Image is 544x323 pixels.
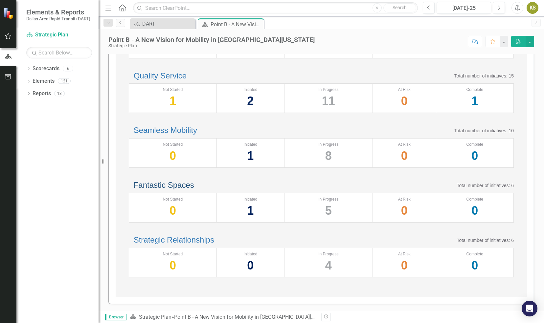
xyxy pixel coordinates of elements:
img: ClearPoint Strategy [3,8,15,19]
div: 2 [220,93,281,109]
button: KS [527,2,538,14]
div: [DATE]-25 [439,4,489,12]
div: In Progress [288,251,369,257]
div: At Risk [376,197,433,202]
div: Complete [440,197,510,202]
div: 0 [440,147,510,164]
div: 0 [440,257,510,274]
div: Initiated [220,142,281,147]
div: 0 [376,202,433,219]
div: Point B - A New Vision for Mobility in [GEOGRAPHIC_DATA][US_STATE] [108,36,315,43]
a: Fantastic Spaces [134,181,194,189]
div: 6 [63,66,73,72]
p: Total number of initiatives: 15 [454,73,514,79]
div: 0 [376,147,433,164]
div: At Risk [376,251,433,257]
div: 0 [132,147,213,164]
div: Point B - A New Vision for Mobility in [GEOGRAPHIC_DATA][US_STATE] [174,314,337,320]
button: [DATE]-25 [437,2,491,14]
div: 13 [54,91,65,96]
div: 1 [132,93,213,109]
div: Complete [440,142,510,147]
div: Initiated [220,87,281,93]
div: 0 [132,202,213,219]
p: Total number of initiatives: 6 [457,182,514,189]
a: Strategic Plan [139,314,171,320]
div: 0 [376,257,433,274]
div: In Progress [288,197,369,202]
div: Not Started [132,197,213,202]
div: 11 [288,93,369,109]
a: DART [131,20,194,28]
div: Not Started [132,142,213,147]
small: Dallas Area Rapid Transit (DART) [26,16,90,21]
div: Complete [440,251,510,257]
div: 4 [288,257,369,274]
div: At Risk [376,87,433,93]
div: Strategic Plan [108,43,315,48]
div: 0 [220,257,281,274]
span: Browser [105,314,126,320]
div: Point B - A New Vision for Mobility in [GEOGRAPHIC_DATA][US_STATE] [211,20,262,29]
p: Total number of initiatives: 6 [457,237,514,244]
a: Strategic Relationships [134,235,214,244]
div: In Progress [288,142,369,147]
div: 1 [220,147,281,164]
span: Elements & Reports [26,8,90,16]
button: Search [383,3,416,12]
div: 1 [440,93,510,109]
div: DART [142,20,194,28]
div: 0 [376,93,433,109]
a: Quality Service [134,71,187,80]
a: Scorecards [33,65,59,73]
div: 1 [220,202,281,219]
div: Open Intercom Messenger [522,301,537,316]
span: Search [393,5,407,10]
div: Complete [440,87,510,93]
input: Search Below... [26,47,92,58]
div: Initiated [220,197,281,202]
div: Not Started [132,87,213,93]
a: Strategic Plan [26,31,92,39]
div: 0 [440,202,510,219]
p: Total number of initiatives: 10 [454,127,514,134]
div: 121 [58,78,71,84]
div: 5 [288,202,369,219]
div: Initiated [220,251,281,257]
div: 0 [132,257,213,274]
div: » [130,313,316,321]
input: Search ClearPoint... [133,2,418,14]
a: Seamless Mobility [134,126,197,135]
div: Not Started [132,251,213,257]
div: At Risk [376,142,433,147]
a: Reports [33,90,51,97]
div: In Progress [288,87,369,93]
a: Elements [33,77,55,85]
div: 8 [288,147,369,164]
